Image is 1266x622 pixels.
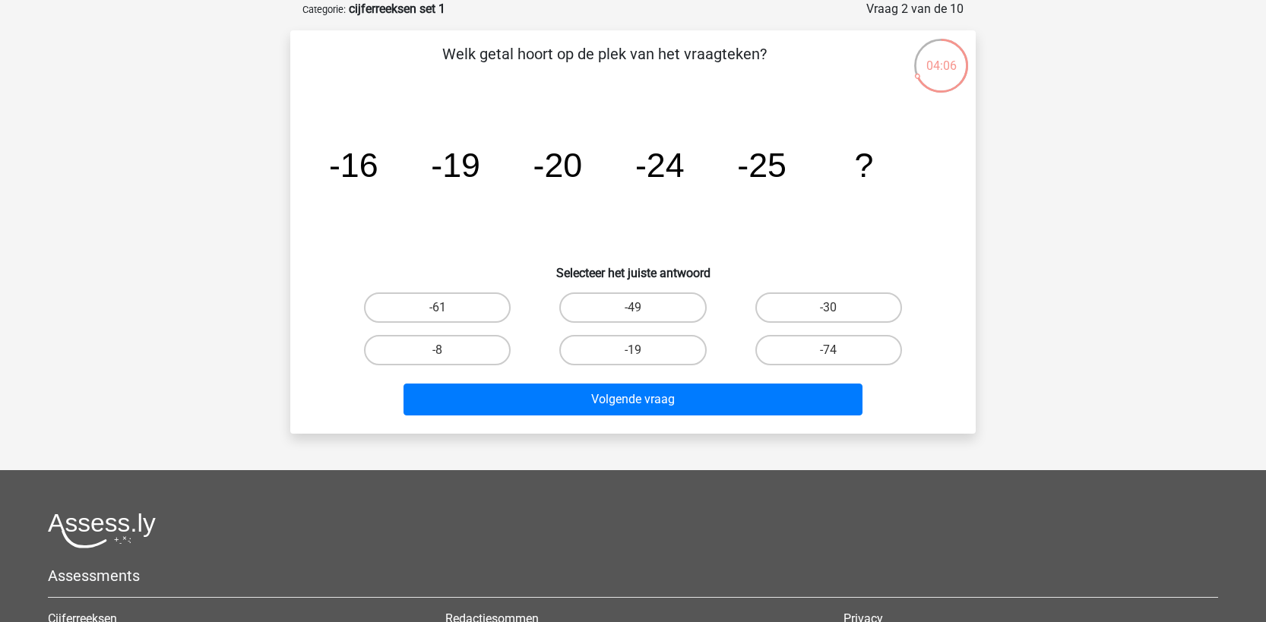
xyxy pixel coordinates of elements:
h6: Selecteer het juiste antwoord [315,254,951,280]
label: -61 [364,292,511,323]
tspan: -16 [329,146,378,184]
small: Categorie: [302,4,346,15]
tspan: -24 [635,146,685,184]
label: -8 [364,335,511,365]
label: -30 [755,292,902,323]
label: -49 [559,292,706,323]
tspan: -20 [533,146,583,184]
label: -74 [755,335,902,365]
tspan: ? [854,146,873,184]
label: -19 [559,335,706,365]
tspan: -25 [737,146,787,184]
strong: cijferreeksen set 1 [349,2,445,16]
h5: Assessments [48,567,1218,585]
div: 04:06 [913,37,970,75]
p: Welk getal hoort op de plek van het vraagteken? [315,43,894,88]
button: Volgende vraag [404,384,863,415]
img: Assessly logo [48,513,156,548]
tspan: -19 [431,146,480,184]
